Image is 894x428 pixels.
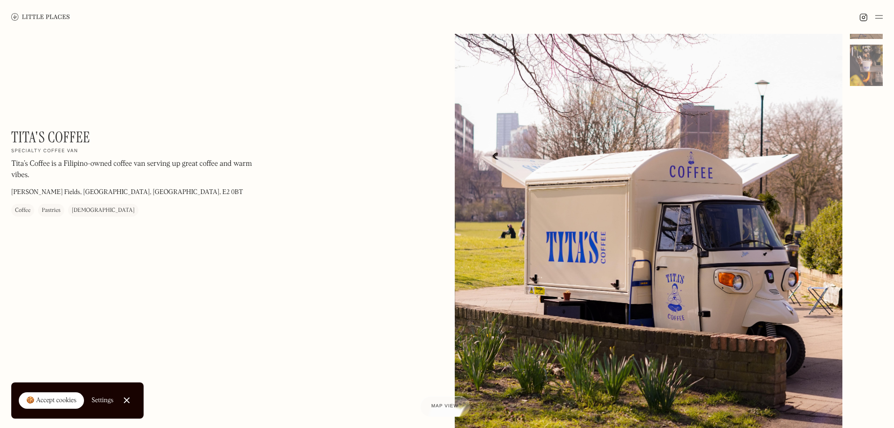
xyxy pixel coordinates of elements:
[92,397,114,404] div: Settings
[420,396,470,417] a: Map view
[11,159,265,181] p: Tita’s Coffee is a Filipino-owned coffee van serving up great coffee and warm vibes.
[11,188,243,198] p: [PERSON_NAME] Fields, [GEOGRAPHIC_DATA], [GEOGRAPHIC_DATA], E2 0BT
[11,148,78,155] h2: Specialty coffee van
[11,128,90,146] h1: Tita's Coffee
[19,392,84,409] a: 🍪 Accept cookies
[26,396,76,405] div: 🍪 Accept cookies
[42,206,61,216] div: Pastries
[117,391,136,410] a: Close Cookie Popup
[92,390,114,411] a: Settings
[15,206,31,216] div: Coffee
[72,206,135,216] div: [DEMOGRAPHIC_DATA]
[431,404,458,409] span: Map view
